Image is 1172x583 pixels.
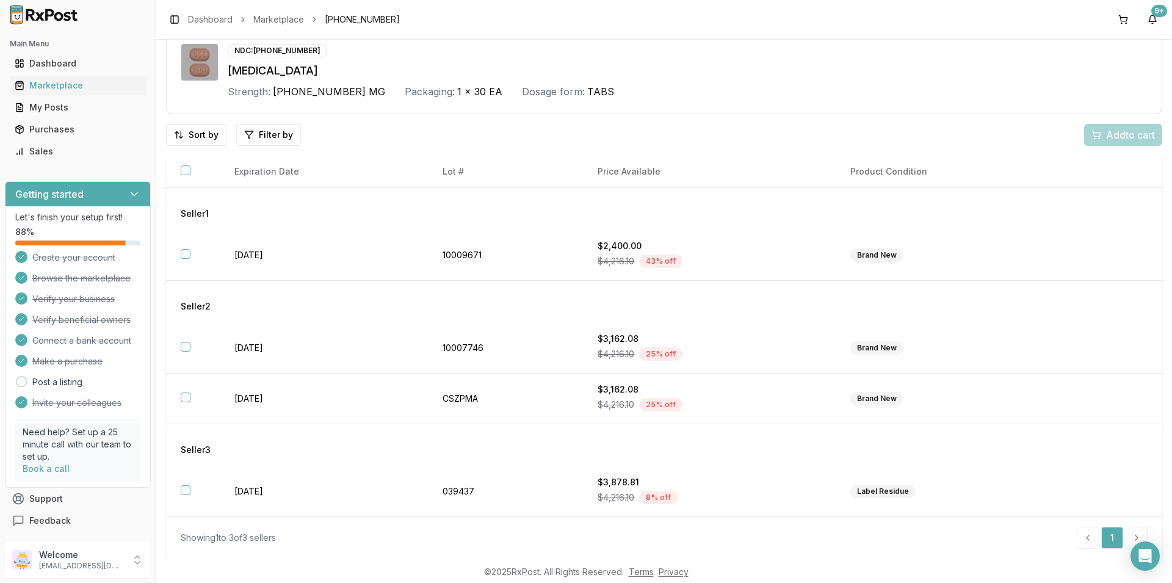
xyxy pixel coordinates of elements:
[15,123,141,136] div: Purchases
[1101,527,1123,549] a: 1
[32,272,131,284] span: Browse the marketplace
[181,532,276,544] div: Showing 1 to 3 of 3 sellers
[228,62,1147,79] div: [MEDICAL_DATA]
[10,118,146,140] a: Purchases
[32,355,103,368] span: Make a purchase
[850,341,903,355] div: Brand New
[598,348,634,360] span: $4,216.10
[181,444,211,456] span: Seller 3
[15,101,141,114] div: My Posts
[220,466,428,517] td: [DATE]
[253,13,304,26] a: Marketplace
[325,13,400,26] span: [PHONE_NUMBER]
[850,485,916,498] div: Label Residue
[5,510,151,532] button: Feedback
[220,230,428,281] td: [DATE]
[10,53,146,74] a: Dashboard
[428,466,583,517] td: 039437
[228,44,327,57] div: NDC: [PHONE_NUMBER]
[598,399,634,411] span: $4,216.10
[15,211,140,223] p: Let's finish your setup first!
[15,145,141,158] div: Sales
[228,84,270,99] div: Strength:
[32,397,121,409] span: Invite your colleagues
[220,156,428,188] th: Expiration Date
[598,240,821,252] div: $2,400.00
[32,293,115,305] span: Verify your business
[10,140,146,162] a: Sales
[15,226,34,238] span: 88 %
[405,84,455,99] div: Packaging:
[5,120,151,139] button: Purchases
[587,84,614,99] span: TABS
[522,84,585,99] div: Dosage form:
[428,374,583,424] td: CSZPMA
[639,398,682,411] div: 25 % off
[457,84,502,99] span: 1 x 30 EA
[10,39,146,49] h2: Main Menu
[181,208,209,220] span: Seller 1
[850,248,903,262] div: Brand New
[598,333,821,345] div: $3,162.08
[259,129,293,141] span: Filter by
[15,57,141,70] div: Dashboard
[659,567,689,577] a: Privacy
[639,347,682,361] div: 25 % off
[23,463,70,474] a: Book a call
[598,491,634,504] span: $4,216.10
[32,252,115,264] span: Create your account
[5,488,151,510] button: Support
[220,374,428,424] td: [DATE]
[15,79,141,92] div: Marketplace
[1130,541,1160,571] div: Open Intercom Messenger
[1077,527,1148,549] nav: pagination
[428,230,583,281] td: 10009671
[32,376,82,388] a: Post a listing
[39,561,124,571] p: [EMAIL_ADDRESS][DOMAIN_NAME]
[236,124,301,146] button: Filter by
[629,567,654,577] a: Terms
[23,426,133,463] p: Need help? Set up a 25 minute call with our team to set up.
[10,74,146,96] a: Marketplace
[188,13,233,26] a: Dashboard
[181,44,218,81] img: Biktarvy 50-200-25 MG TABS
[166,124,226,146] button: Sort by
[598,383,821,396] div: $3,162.08
[598,255,634,267] span: $4,216.10
[10,96,146,118] a: My Posts
[428,156,583,188] th: Lot #
[5,5,83,24] img: RxPost Logo
[32,314,131,326] span: Verify beneficial owners
[639,255,682,268] div: 43 % off
[15,187,84,201] h3: Getting started
[639,491,678,504] div: 8 % off
[5,76,151,95] button: Marketplace
[5,142,151,161] button: Sales
[1151,5,1167,17] div: 9+
[32,335,131,347] span: Connect a bank account
[583,156,836,188] th: Price Available
[5,54,151,73] button: Dashboard
[189,129,219,141] span: Sort by
[273,84,385,99] span: [PHONE_NUMBER] MG
[188,13,400,26] nav: breadcrumb
[39,549,124,561] p: Welcome
[220,323,428,374] td: [DATE]
[1143,10,1162,29] button: 9+
[598,476,821,488] div: $3,878.81
[29,515,71,527] span: Feedback
[181,300,211,313] span: Seller 2
[428,323,583,374] td: 10007746
[12,550,32,570] img: User avatar
[5,98,151,117] button: My Posts
[836,156,1071,188] th: Product Condition
[850,392,903,405] div: Brand New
